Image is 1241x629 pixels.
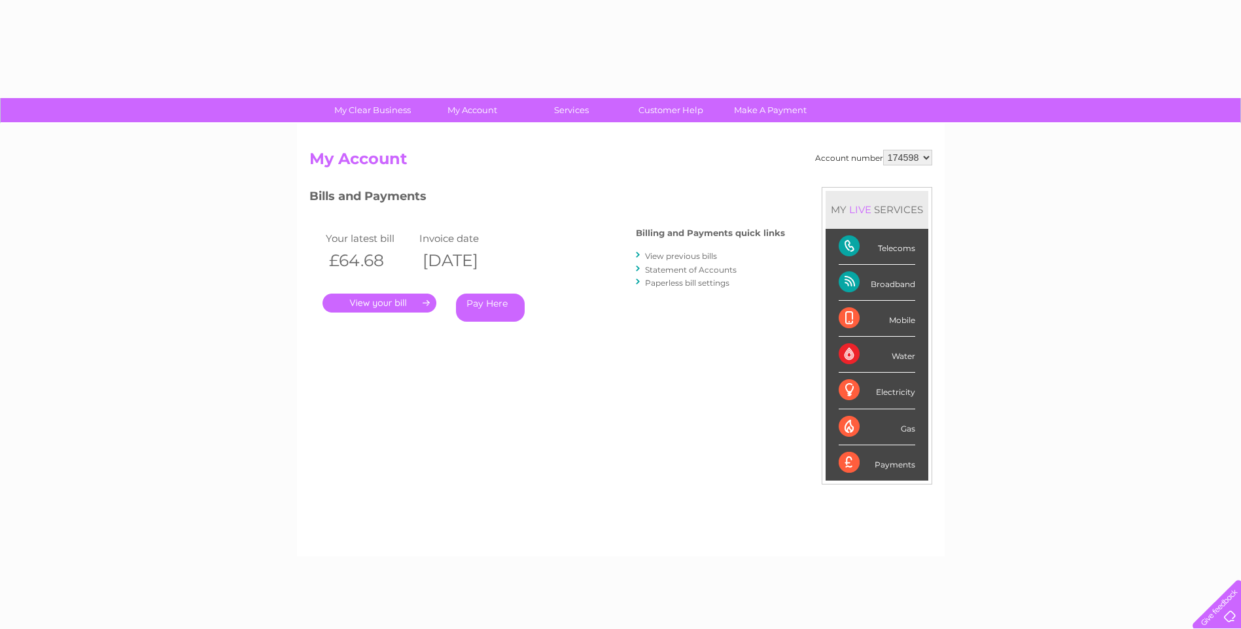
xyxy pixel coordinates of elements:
a: Paperless bill settings [645,278,729,288]
h4: Billing and Payments quick links [636,228,785,238]
a: My Account [418,98,526,122]
a: Pay Here [456,294,525,322]
div: Electricity [839,373,915,409]
div: Mobile [839,301,915,337]
a: Customer Help [617,98,725,122]
th: [DATE] [416,247,510,274]
a: Make A Payment [716,98,824,122]
div: Payments [839,445,915,481]
div: MY SERVICES [826,191,928,228]
div: LIVE [847,203,874,216]
a: . [323,294,436,313]
div: Telecoms [839,229,915,265]
div: Gas [839,409,915,445]
td: Your latest bill [323,229,417,247]
h3: Bills and Payments [309,187,785,210]
a: Services [517,98,625,122]
a: My Clear Business [319,98,427,122]
h2: My Account [309,150,932,175]
td: Invoice date [416,229,510,247]
div: Account number [815,150,932,165]
a: Statement of Accounts [645,265,737,275]
div: Water [839,337,915,373]
th: £64.68 [323,247,417,274]
div: Broadband [839,265,915,301]
a: View previous bills [645,251,717,261]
